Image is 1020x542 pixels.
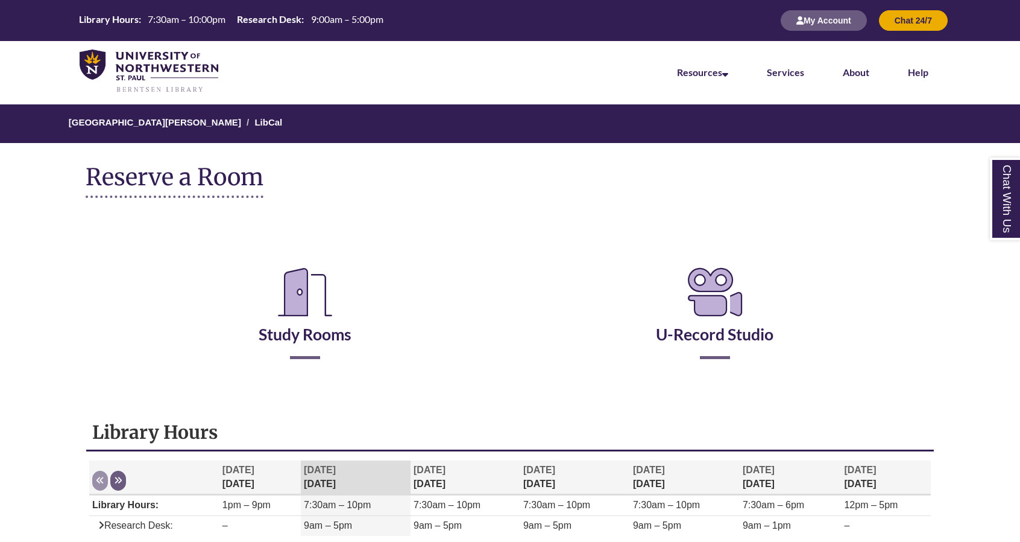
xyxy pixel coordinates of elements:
a: About [843,66,869,78]
th: [DATE] [219,461,301,495]
span: [DATE] [414,465,445,475]
span: 9am – 1pm [743,520,791,531]
td: Library Hours: [89,496,219,516]
th: [DATE] [630,461,740,495]
span: 7:30am – 10pm [414,500,480,510]
th: [DATE] [740,461,842,495]
div: Reserve a Room [86,228,934,395]
th: Research Desk: [232,13,306,26]
th: [DATE] [411,461,520,495]
h1: Library Hours [92,421,928,444]
span: 7:30am – 10:00pm [148,13,225,25]
button: My Account [781,10,867,31]
a: LibCal [254,117,282,127]
span: 9am – 5pm [523,520,571,531]
span: 7:30am – 10pm [633,500,700,510]
th: [DATE] [520,461,630,495]
span: 9am – 5pm [414,520,462,531]
a: Hours Today [74,13,388,28]
span: 9:00am – 5:00pm [311,13,383,25]
h1: Reserve a Room [86,164,263,198]
th: Library Hours: [74,13,143,26]
span: [DATE] [743,465,775,475]
a: My Account [781,15,867,25]
span: 1pm – 9pm [222,500,271,510]
span: – [844,520,849,531]
a: Chat 24/7 [879,15,948,25]
a: Resources [677,66,728,78]
a: Study Rooms [259,295,351,344]
a: Services [767,66,804,78]
nav: Breadcrumb [86,104,934,143]
button: Chat 24/7 [879,10,948,31]
span: [DATE] [633,465,665,475]
span: 7:30am – 10pm [523,500,590,510]
a: Help [908,66,928,78]
span: 7:30am – 10pm [304,500,371,510]
span: 9am – 5pm [304,520,352,531]
th: [DATE] [841,461,931,495]
span: [DATE] [304,465,336,475]
span: 12pm – 5pm [844,500,898,510]
span: [DATE] [844,465,876,475]
a: [GEOGRAPHIC_DATA][PERSON_NAME] [69,117,241,127]
img: UNWSP Library Logo [80,49,218,94]
span: 9am – 5pm [633,520,681,531]
button: Next week [110,471,126,491]
a: U-Record Studio [656,295,773,344]
span: [DATE] [222,465,254,475]
span: Research Desk: [92,520,173,531]
span: 7:30am – 6pm [743,500,804,510]
th: [DATE] [301,461,411,495]
table: Hours Today [74,13,388,27]
span: – [222,520,228,531]
button: Previous week [92,471,108,491]
span: [DATE] [523,465,555,475]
